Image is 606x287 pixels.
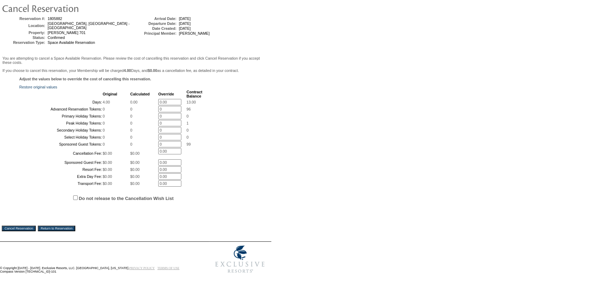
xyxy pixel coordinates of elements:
span: Confirmed [48,35,65,40]
b: Override [158,92,174,96]
span: 96 [187,107,191,111]
b: Adjust the values below to override the cost of cancelling this reservation. [19,77,151,81]
span: 1805882 [48,16,62,21]
span: 0 [103,114,105,118]
span: [DATE] [179,16,191,21]
label: Do not release to the Cancellation Wish List [79,196,174,201]
td: Sponsored Guest Tokens: [20,141,102,147]
span: [DATE] [179,26,191,31]
td: Reservation Type: [3,40,45,45]
td: Sponsored Guest Fee: [20,159,102,166]
span: 0 [130,107,132,111]
p: If you choose to cancel this reservation, your Membership will be charged Days, and as a cancella... [2,68,269,73]
td: Cancellation Fee: [20,148,102,159]
td: Primary Holiday Tokens: [20,113,102,119]
span: 4.00 [103,100,110,104]
b: 4.00 [124,68,131,73]
td: Status: [3,35,45,40]
span: 1 [187,121,189,125]
b: Calculated [130,92,150,96]
span: 0 [130,114,132,118]
td: Departure Date: [134,21,176,26]
td: Select Holiday Tokens: [20,134,102,140]
span: $0.00 [103,151,112,155]
td: Days: [20,99,102,105]
td: Secondary Holiday Tokens: [20,127,102,133]
td: Transport Fee: [20,180,102,187]
span: 13.00 [187,100,196,104]
img: pgTtlCancelRes.gif [2,1,142,15]
span: 0 [103,121,105,125]
span: [GEOGRAPHIC_DATA], [GEOGRAPHIC_DATA] - [GEOGRAPHIC_DATA] [48,21,130,30]
td: Reservation #: [3,16,45,21]
td: Extra Day Fee: [20,173,102,180]
td: Advanced Reservation Tokens: [20,106,102,112]
span: $0.00 [130,151,140,155]
span: [PERSON_NAME] 701 [48,31,85,35]
span: [PERSON_NAME] [179,31,210,35]
td: Arrival Date: [134,16,176,21]
span: [DATE] [179,21,191,26]
span: $0.00 [130,160,140,165]
span: $0.00 [103,167,112,172]
span: 0 [187,135,189,139]
td: Location: [3,21,45,30]
span: 0 [103,128,105,132]
a: PRIVACY POLICY [129,266,155,270]
span: $0.00 [103,181,112,186]
b: Contract Balance [187,90,202,98]
b: $0.00 [148,68,157,73]
td: Principal Member: [134,31,176,35]
td: Property: [3,31,45,35]
a: TERMS OF USE [158,266,180,270]
span: 0 [130,128,132,132]
span: 0 [130,142,132,146]
span: Space Available Reservation [48,40,95,45]
span: 0 [187,128,189,132]
a: Restore original values [19,85,57,89]
span: 0 [130,135,132,139]
span: $0.00 [130,174,140,179]
b: Original [103,92,117,96]
span: $0.00 [130,181,140,186]
span: $0.00 [103,160,112,165]
img: Exclusive Resorts [209,242,271,277]
span: 0 [130,121,132,125]
td: Peak Holiday Tokens: [20,120,102,126]
input: Cancel Reservation [2,226,36,231]
span: 0 [187,114,189,118]
input: Return to Reservation [38,226,75,231]
span: 0.00 [130,100,138,104]
td: Resort Fee: [20,166,102,173]
td: Date Created: [134,26,176,31]
span: 0 [103,142,105,146]
span: 0 [103,107,105,111]
span: $0.00 [130,167,140,172]
span: 0 [103,135,105,139]
span: 99 [187,142,191,146]
span: $0.00 [103,174,112,179]
p: You are attempting to cancel a Space Available Reservation. Please review the cost of cancelling ... [2,56,269,65]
